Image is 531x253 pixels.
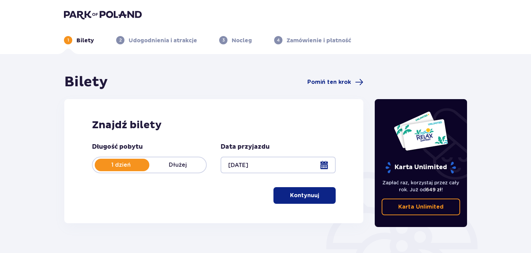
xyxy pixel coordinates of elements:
[382,199,460,215] a: Karta Unlimited
[92,119,336,132] h2: Znajdź bilety
[385,162,457,174] p: Karta Unlimited
[93,161,149,169] p: 1 dzień
[119,37,122,43] p: 2
[64,10,142,19] img: Park of Poland logo
[382,179,460,193] p: Zapłać raz, korzystaj przez cały rok. Już od !
[398,203,444,211] p: Karta Unlimited
[287,37,351,44] p: Zamówienie i płatność
[76,37,94,44] p: Bilety
[273,187,336,204] button: Kontynuuj
[232,37,252,44] p: Nocleg
[221,143,270,151] p: Data przyjazdu
[149,161,206,169] p: Dłużej
[277,37,280,43] p: 4
[92,143,143,151] p: Długość pobytu
[290,192,319,199] p: Kontynuuj
[307,78,363,86] a: Pomiń ten krok
[426,187,441,192] span: 649 zł
[67,37,69,43] p: 1
[64,73,108,91] h1: Bilety
[129,37,197,44] p: Udogodnienia i atrakcje
[307,78,351,86] span: Pomiń ten krok
[222,37,225,43] p: 3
